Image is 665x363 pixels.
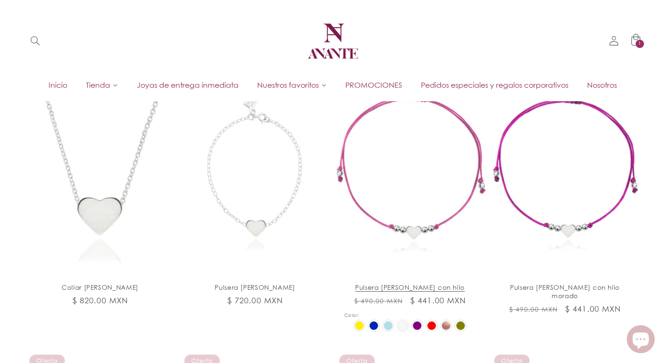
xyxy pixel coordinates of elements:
span: Inicio [49,80,67,90]
a: PROMOCIONES [336,78,412,92]
img: tab_domain_overview_orange.svg [39,54,47,62]
a: Anante Joyería | Diseño mexicano [301,9,364,73]
a: Pulsera [PERSON_NAME] [189,283,321,292]
img: website_grey.svg [15,24,22,32]
inbox-online-store-chat: Chat de la tienda online Shopify [624,325,658,356]
a: Nosotros [578,78,626,92]
div: v 4.0.25 [26,15,46,22]
span: Nuestros favoritos [257,80,319,90]
a: Pulsera [PERSON_NAME] con hilo morado [499,283,631,300]
span: Tienda [86,80,110,90]
span: PROMOCIONES [345,80,402,90]
a: Tienda [77,78,127,92]
div: Dominio [49,55,71,61]
a: Nuestros favoritos [248,78,336,92]
a: Collar [PERSON_NAME] [35,283,166,292]
summary: Búsqueda [25,30,46,52]
a: Pedidos especiales y regalos corporativos [412,78,578,92]
span: 1 [638,40,641,48]
img: tab_keywords_by_traffic_grey.svg [102,54,110,62]
span: Nosotros [587,80,617,90]
span: Pedidos especiales y regalos corporativos [421,80,568,90]
span: Joyas de entrega inmediata [137,80,238,90]
a: Inicio [39,78,77,92]
a: Joyas de entrega inmediata [127,78,248,92]
div: Palabras clave [112,55,147,61]
img: Anante Joyería | Diseño mexicano [305,13,361,69]
div: Dominio: [DOMAIN_NAME] [24,24,105,32]
a: Pulsera [PERSON_NAME] con hilo [344,283,476,292]
img: logo_orange.svg [15,15,22,22]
